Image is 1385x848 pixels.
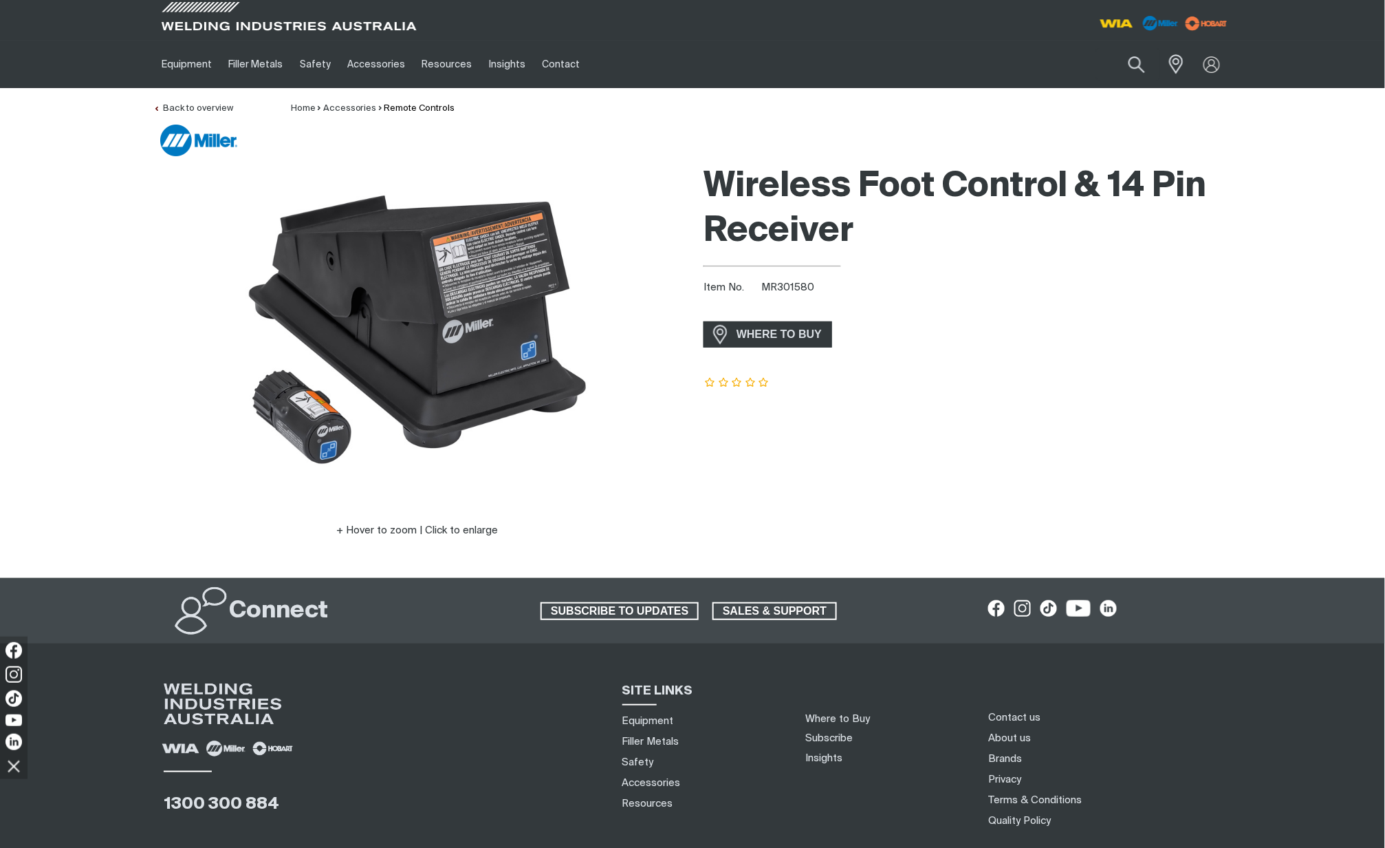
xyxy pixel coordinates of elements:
a: Privacy [989,772,1022,787]
img: Wireless Foot Control & 14-Pin Receiver [246,158,589,502]
img: TikTok [6,690,22,707]
a: WHERE TO BUY [704,321,832,347]
a: Safety [622,755,654,770]
a: Accessories [622,776,681,790]
nav: Main [153,41,962,88]
span: MR301580 [762,282,815,293]
img: YouTube [6,714,22,726]
a: Filler Metals [220,41,291,88]
span: Item No. [704,280,759,296]
img: Miller [160,125,237,156]
span: SALES & SUPPORT [714,602,836,620]
input: Product name or item number... [1096,48,1160,81]
a: Filler Metals [622,734,679,749]
a: Equipment [153,41,220,88]
span: Rating: {0} [704,379,771,388]
h2: Connect [229,596,328,626]
a: Safety [292,41,339,88]
a: Quality Policy [989,814,1051,828]
img: LinkedIn [6,734,22,750]
a: SALES & SUPPORT [712,602,837,620]
a: Accessories [323,104,377,113]
a: Back to overview of Remote Controls [153,104,233,113]
a: Insights [481,41,534,88]
h1: Wireless Foot Control & 14 Pin Receiver [704,165,1232,254]
button: Search products [1113,48,1160,81]
a: About us [989,731,1032,745]
span: SITE LINKS [622,685,693,697]
a: Remote Controls [384,104,455,113]
a: Terms & Conditions [989,793,1082,807]
span: WHERE TO BUY [728,324,831,346]
img: Facebook [6,642,22,659]
a: Accessories [339,41,413,88]
a: Subscribe [805,733,853,743]
a: Resources [414,41,481,88]
button: Hover to zoom | Click to enlarge [329,522,507,539]
a: Contact [534,41,588,88]
nav: Footer [983,708,1247,831]
a: Brands [989,752,1023,766]
img: hide socials [2,754,25,778]
a: Where to Buy [805,714,870,724]
a: 1300 300 884 [164,796,279,812]
span: SUBSCRIBE TO UPDATES [542,602,697,620]
a: Contact us [989,710,1041,725]
a: Equipment [622,714,674,728]
a: SUBSCRIBE TO UPDATES [541,602,699,620]
img: Instagram [6,666,22,683]
a: Home [291,104,316,113]
a: Resources [622,796,673,811]
nav: Sitemap [617,711,789,814]
nav: Breadcrumb [291,102,455,116]
img: miller [1181,13,1232,34]
a: Insights [805,753,842,763]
